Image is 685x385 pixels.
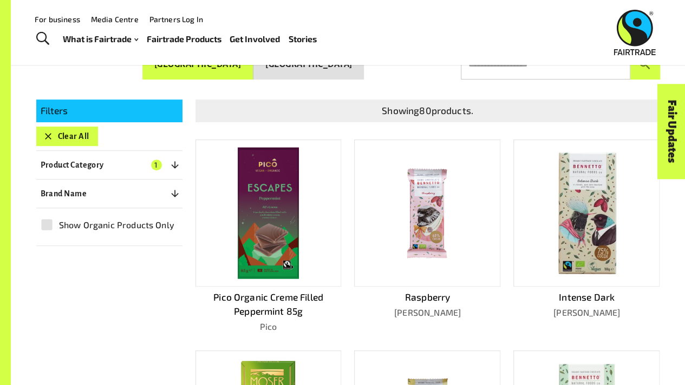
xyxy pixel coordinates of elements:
span: Show Organic Products Only [59,218,174,231]
p: Product Category [41,158,104,171]
a: Fairtrade Products [146,31,221,47]
span: 1 [151,160,162,170]
a: Stories [289,31,317,47]
a: Intense Dark[PERSON_NAME] [513,140,660,333]
p: Raspberry [354,290,500,304]
p: Intense Dark [513,290,660,304]
a: Media Centre [91,15,139,24]
a: For business [35,15,80,24]
p: [PERSON_NAME] [354,306,500,319]
p: Showing 80 products. [200,104,656,118]
button: Brand Name [36,184,182,203]
img: Fairtrade Australia New Zealand logo [614,10,656,55]
a: Pico Organic Creme Filled Peppermint 85gPico [195,140,342,333]
button: Product Category [36,155,182,175]
p: [PERSON_NAME] [513,306,660,319]
p: Pico Organic Creme Filled Peppermint 85g [195,290,342,318]
a: Raspberry[PERSON_NAME] [354,140,500,333]
p: Filters [41,104,178,118]
a: Partners Log In [149,15,203,24]
p: Pico [195,320,342,333]
p: Brand Name [41,187,87,200]
a: What is Fairtrade [63,31,138,47]
button: Clear All [36,127,98,146]
a: Toggle Search [29,25,56,52]
a: Get Involved [230,31,280,47]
